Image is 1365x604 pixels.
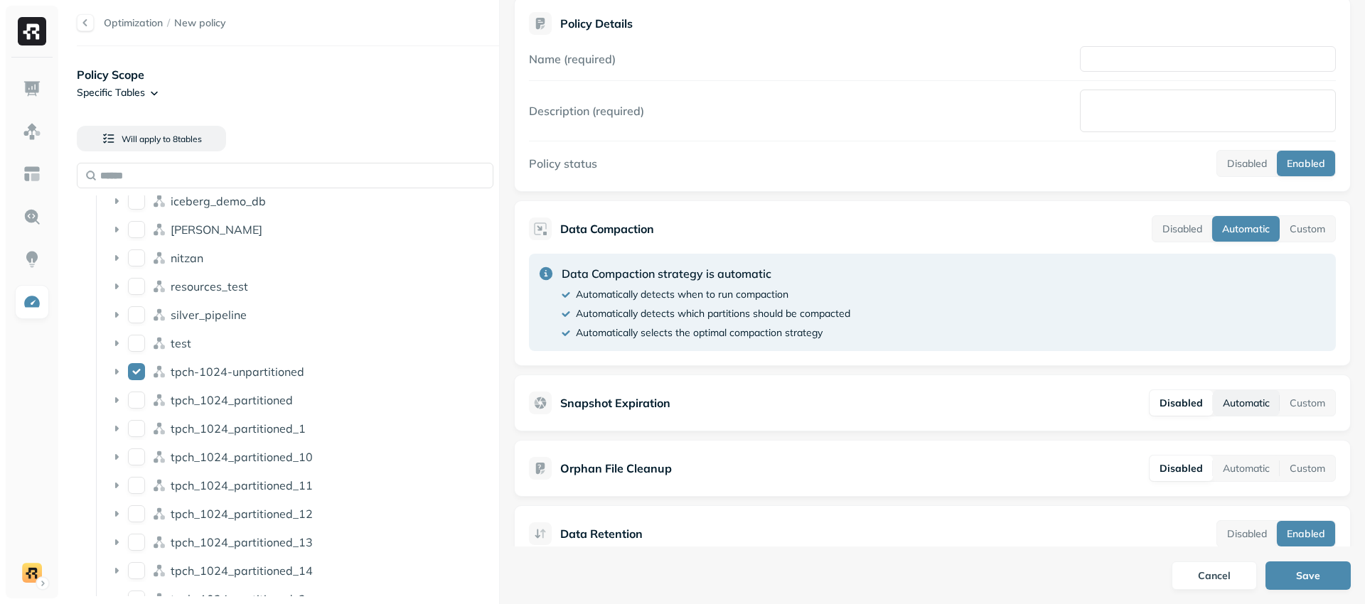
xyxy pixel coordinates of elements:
[171,421,306,436] p: tpch_1024_partitioned_1
[576,288,788,301] p: Automatically detects when to run compaction
[23,293,41,311] img: Optimization
[1213,390,1280,416] button: Automatic
[171,134,202,144] span: 8 table s
[1150,390,1213,416] button: Disabled
[104,474,494,497] div: tpch_1024_partitioned_11tpch_1024_partitioned_11
[171,251,203,265] p: nitzan
[171,279,248,293] p: resources_test
[1277,521,1335,546] button: Enabled
[22,563,42,583] img: demo
[171,393,293,407] p: tpch_1024_partitioned
[128,363,145,380] button: tpch-1024-unpartitioned
[104,190,494,212] div: iceberg_demo_dbiceberg_demo_db
[128,562,145,579] button: tpch_1024_partitioned_14
[128,193,145,210] button: iceberg_demo_db
[104,446,494,468] div: tpch_1024_partitioned_10tpch_1024_partitioned_10
[1280,216,1335,242] button: Custom
[1217,151,1277,176] button: Disabled
[1213,455,1280,481] button: Automatic
[560,16,633,31] p: Policy Details
[104,247,494,269] div: nitzannitzan
[128,249,145,266] button: nitzan
[1150,455,1213,481] button: Disabled
[562,265,850,282] p: Data Compaction strategy is automatic
[171,365,304,379] p: tpch-1024-unpartitioned
[560,460,672,477] p: Orphan File Cleanup
[104,417,494,440] div: tpch_1024_partitioned_1tpch_1024_partitioned_1
[529,52,616,66] label: Name (required)
[104,360,494,383] div: tpch-1024-unpartitionedtpch-1024-unpartitioned
[23,165,41,183] img: Asset Explorer
[1212,216,1280,242] button: Automatic
[104,16,226,30] nav: breadcrumb
[171,563,313,578] p: tpch_1024_partitioned_14
[171,308,247,322] p: silver_pipeline
[77,86,145,99] p: Specific Tables
[77,66,499,83] p: Policy Scope
[1280,390,1335,416] button: Custom
[23,250,41,269] img: Insights
[171,336,191,350] p: test
[104,332,494,355] div: testtest
[171,478,313,492] p: tpch_1024_partitioned_11
[171,194,266,208] p: iceberg_demo_db
[77,126,226,151] button: Will apply to 8tables
[560,394,670,411] p: Snapshot Expiration
[174,16,226,30] span: New policy
[1265,561,1351,590] button: Save
[23,122,41,141] img: Assets
[576,326,823,340] p: Automatically selects the optimal compaction strategy
[128,278,145,295] button: resources_test
[128,534,145,551] button: tpch_1024_partitioned_13
[1280,455,1335,481] button: Custom
[171,450,313,464] p: tpch_1024_partitioned_10
[1172,561,1257,590] button: Cancel
[128,505,145,522] button: tpch_1024_partitioned_12
[1217,521,1277,546] button: Disabled
[23,80,41,98] img: Dashboard
[128,477,145,494] button: tpch_1024_partitioned_11
[104,218,494,241] div: lee[PERSON_NAME]
[104,531,494,554] div: tpch_1024_partitioned_13tpch_1024_partitioned_13
[18,17,46,45] img: Ryft
[104,275,494,298] div: resources_testresources_test
[171,535,313,549] p: tpch_1024_partitioned_13
[576,307,850,320] p: Automatically detects which partitions should be compacted
[560,220,654,237] p: Data Compaction
[560,525,643,542] p: Data Retention
[104,303,494,326] div: silver_pipelinesilver_pipeline
[104,389,494,411] div: tpch_1024_partitionedtpch_1024_partitioned
[128,392,145,409] button: tpch_1024_partitioned
[122,134,171,144] span: Will apply to
[104,559,494,582] div: tpch_1024_partitioned_14tpch_1024_partitioned_14
[128,420,145,437] button: tpch_1024_partitioned_1
[171,222,262,237] p: lee
[1152,216,1212,242] button: Disabled
[171,222,262,237] span: [PERSON_NAME]
[104,16,163,29] a: Optimization
[167,16,170,30] p: /
[529,156,597,171] label: Policy status
[529,104,644,118] label: Description (required)
[104,502,494,525] div: tpch_1024_partitioned_12tpch_1024_partitioned_12
[1277,151,1335,176] button: Enabled
[23,207,41,226] img: Query Explorer
[128,335,145,352] button: test
[128,221,145,238] button: lee
[171,507,313,521] p: tpch_1024_partitioned_12
[128,306,145,323] button: silver_pipeline
[128,448,145,465] button: tpch_1024_partitioned_10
